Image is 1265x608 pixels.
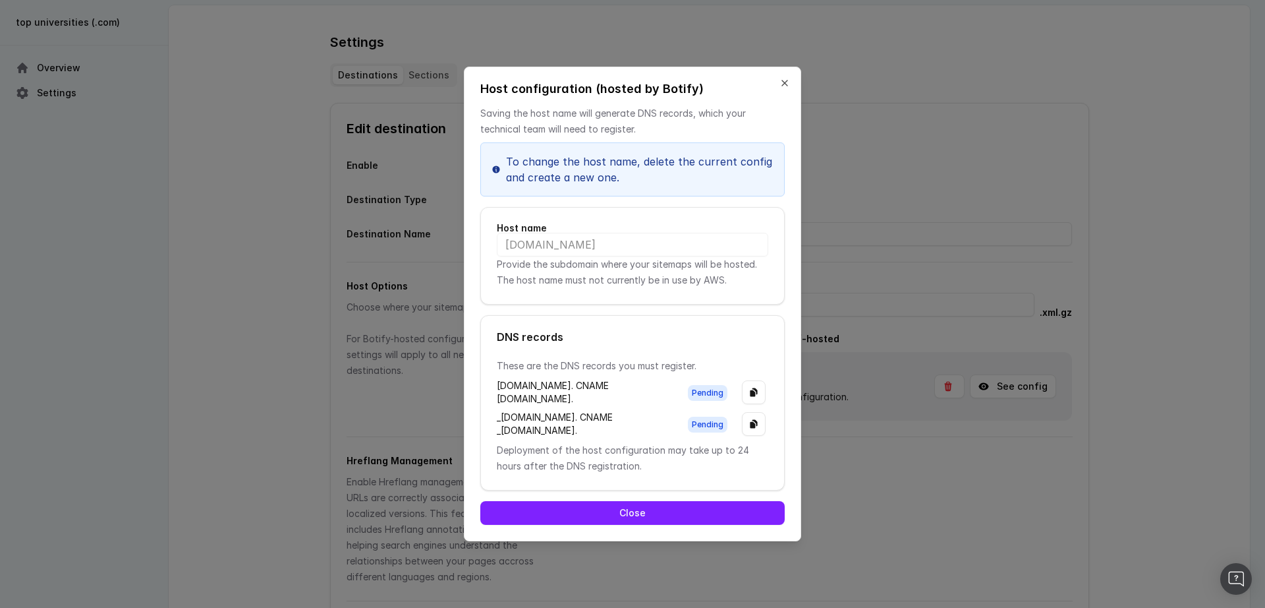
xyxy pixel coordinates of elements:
[497,257,768,288] p: Provide the subdomain where your sitemaps will be hosted. The host name must not currently be in ...
[497,379,673,406] div: [DOMAIN_NAME]. CNAME [DOMAIN_NAME].
[497,411,673,437] div: _[DOMAIN_NAME]. CNAME _[DOMAIN_NAME].
[497,358,768,374] p: These are the DNS records you must register.
[480,106,785,137] p: Saving the host name will generate DNS records, which your technical team will need to register.
[480,83,785,95] div: Host configuration (hosted by Botify)
[688,385,727,401] span: Pending
[480,501,785,525] button: Close
[480,142,785,197] div: To change the host name, delete the current config and create a new one.
[497,442,768,474] p: Deployment of the host configuration may take up to 24 hours after the DNS registration.
[688,417,727,433] span: Pending
[497,224,768,233] label: Host name
[497,332,768,342] div: DNS records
